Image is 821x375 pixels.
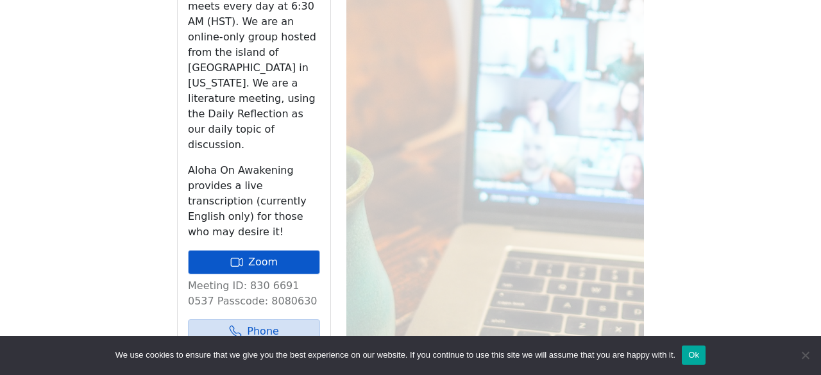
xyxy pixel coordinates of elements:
span: We use cookies to ensure that we give you the best experience on our website. If you continue to ... [115,349,675,362]
p: Meeting ID: 830 6691 0537 Passcode: 8080630 [188,278,320,309]
a: Phone [188,319,320,344]
span: No [799,349,811,362]
p: Aloha On Awakening provides a live transcription (currently English only) for those who may desir... [188,163,320,240]
a: Zoom [188,250,320,274]
button: Ok [682,346,706,365]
